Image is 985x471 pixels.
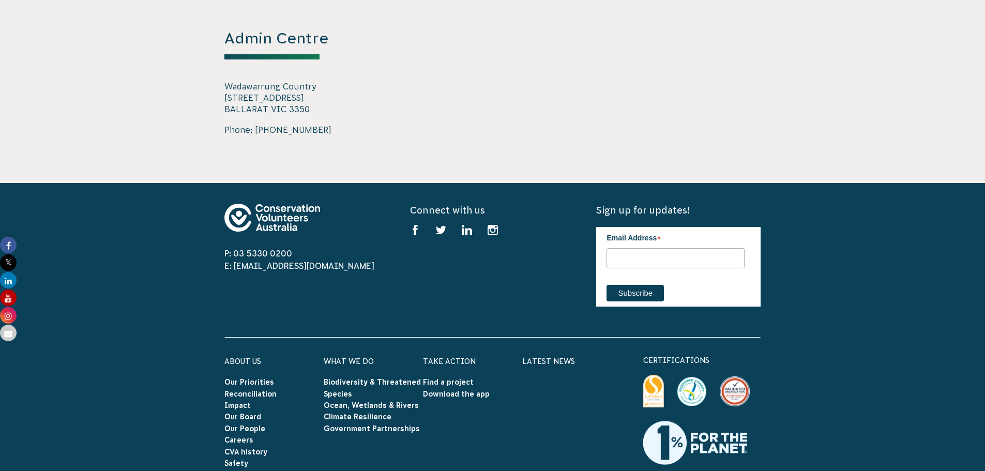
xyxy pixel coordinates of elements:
[324,413,391,421] a: Climate Resilience
[324,424,420,433] a: Government Partnerships
[423,378,474,386] a: Find a project
[224,125,331,134] a: Phone: [PHONE_NUMBER]
[224,413,261,421] a: Our Board
[607,227,745,247] label: Email Address
[324,378,421,398] a: Biodiversity & Threatened Species
[324,401,419,409] a: Ocean, Wetlands & Rivers
[224,459,248,467] a: Safety
[224,28,389,59] h3: Admin Centre
[596,204,761,217] h5: Sign up for updates!
[224,436,253,444] a: Careers
[522,357,575,366] a: Latest News
[423,390,490,398] a: Download the app
[224,81,389,115] p: Wadawarrung Country [STREET_ADDRESS] BALLARAT VIC 3350
[224,378,274,386] a: Our Priorities
[224,204,320,232] img: logo-footer.svg
[224,357,261,366] a: About Us
[607,285,664,301] input: Subscribe
[224,448,267,456] a: CVA history
[224,390,277,398] a: Reconciliation
[643,354,761,367] p: certifications
[423,357,476,366] a: Take Action
[224,401,251,409] a: Impact
[324,357,374,366] a: What We Do
[224,261,374,270] a: E: [EMAIL_ADDRESS][DOMAIN_NAME]
[410,204,574,217] h5: Connect with us
[224,249,292,258] a: P: 03 5330 0200
[224,424,265,433] a: Our People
